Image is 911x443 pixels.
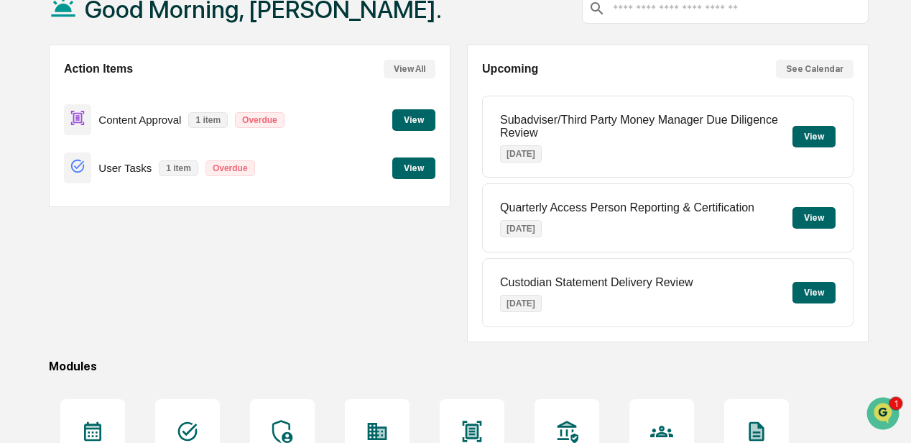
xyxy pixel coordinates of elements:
p: Subadviser/Third Party Money Manager Due Diligence Review [500,114,792,140]
iframe: Open customer support [865,396,904,434]
p: How can we help? [14,38,262,61]
span: • [119,204,124,215]
span: Attestations [119,263,178,278]
button: View [792,207,836,229]
button: View [792,282,836,303]
div: We're available if you need us! [65,132,198,144]
p: [DATE] [500,220,542,237]
img: 8933085812038_c878075ebb4cc5468115_72.jpg [30,118,56,144]
button: View All [384,60,435,78]
p: Overdue [205,160,255,176]
p: Quarterly Access Person Reporting & Certification [500,201,754,214]
span: Pylon [143,317,174,328]
p: User Tasks [98,162,152,174]
a: 🗄️Attestations [98,257,184,283]
a: View [392,112,435,126]
a: View [392,160,435,174]
button: See all [223,165,262,182]
img: 1746055101610-c473b297-6a78-478c-a979-82029cc54cd1 [14,118,40,144]
button: See Calendar [776,60,854,78]
span: Data Lookup [29,291,91,305]
a: Powered byPylon [101,316,174,328]
button: View [792,126,836,147]
div: Past conversations [14,168,96,179]
h2: Upcoming [482,63,538,76]
div: Modules [49,360,869,373]
p: [DATE] [500,295,542,312]
p: [DATE] [500,145,542,163]
a: 🖐️Preclearance [9,257,98,283]
button: View [392,157,435,179]
img: 1746055101610-c473b297-6a78-478c-a979-82029cc54cd1 [29,204,40,216]
p: Overdue [235,112,285,128]
span: [PERSON_NAME] [45,204,116,215]
p: Content Approval [98,114,181,126]
button: Start new chat [244,122,262,140]
a: 🔎Data Lookup [9,285,96,311]
div: Start new chat [65,118,236,132]
div: 🔎 [14,292,26,303]
p: 1 item [159,160,198,176]
img: Jack Rasmussen [14,190,37,213]
p: 1 item [188,112,228,128]
div: 🗄️ [104,265,116,276]
h2: Action Items [64,63,133,76]
span: Preclearance [29,263,93,278]
button: View [392,109,435,131]
p: Custodian Statement Delivery Review [500,276,693,289]
div: 🖐️ [14,265,26,276]
span: [DATE] [127,204,157,215]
